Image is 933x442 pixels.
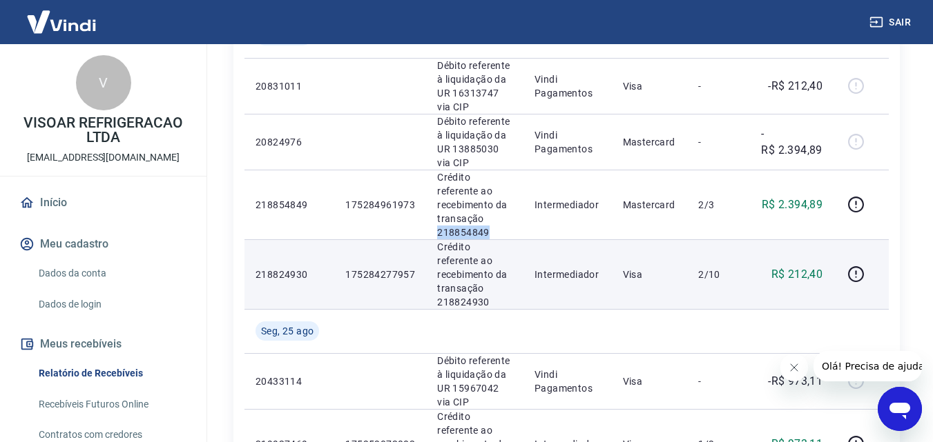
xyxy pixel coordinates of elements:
p: Débito referente à liquidação da UR 13885030 via CIP [437,114,512,170]
a: Início [17,188,190,218]
p: Vindi Pagamentos [535,128,601,156]
p: 218854849 [256,198,323,212]
p: - [698,135,739,149]
p: R$ 2.394,89 [762,197,823,213]
iframe: Botão para abrir a janela de mensagens [878,387,922,431]
p: Vindi Pagamentos [535,368,601,395]
p: Mastercard [623,135,677,149]
p: -R$ 212,40 [768,78,823,94]
p: 175284277957 [345,268,415,281]
a: Relatório de Recebíveis [33,359,190,388]
a: Dados da conta [33,259,190,288]
p: 218824930 [256,268,323,281]
p: Mastercard [623,198,677,212]
p: -R$ 2.394,89 [761,125,823,159]
button: Meus recebíveis [17,329,190,359]
span: Seg, 25 ago [261,324,314,338]
p: VISOAR REFRIGERACAO LTDA [11,116,195,145]
p: 175284961973 [345,198,415,212]
p: Vindi Pagamentos [535,72,601,100]
p: Débito referente à liquidação da UR 15967042 via CIP [437,354,512,409]
p: - [698,79,739,93]
p: Intermediador [535,268,601,281]
button: Meu cadastro [17,229,190,259]
p: Intermediador [535,198,601,212]
a: Recebíveis Futuros Online [33,390,190,419]
iframe: Fechar mensagem [780,354,808,381]
button: Sair [867,10,916,35]
p: 20831011 [256,79,323,93]
iframe: Mensagem da empresa [814,351,922,381]
p: - [698,374,739,388]
a: Dados de login [33,290,190,319]
div: V [76,55,131,110]
p: R$ 212,40 [771,266,823,283]
p: [EMAIL_ADDRESS][DOMAIN_NAME] [27,150,180,165]
img: Vindi [17,1,106,43]
p: Visa [623,268,677,281]
p: 2/10 [698,268,739,281]
p: 20433114 [256,374,323,388]
p: 20824976 [256,135,323,149]
p: Débito referente à liquidação da UR 16313747 via CIP [437,59,512,114]
p: Visa [623,79,677,93]
p: Crédito referente ao recebimento da transação 218854849 [437,170,512,239]
span: Olá! Precisa de ajuda? [8,10,116,21]
p: Crédito referente ao recebimento da transação 218824930 [437,240,512,309]
p: 2/3 [698,198,739,212]
p: Visa [623,374,677,388]
p: -R$ 973,11 [768,373,823,390]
